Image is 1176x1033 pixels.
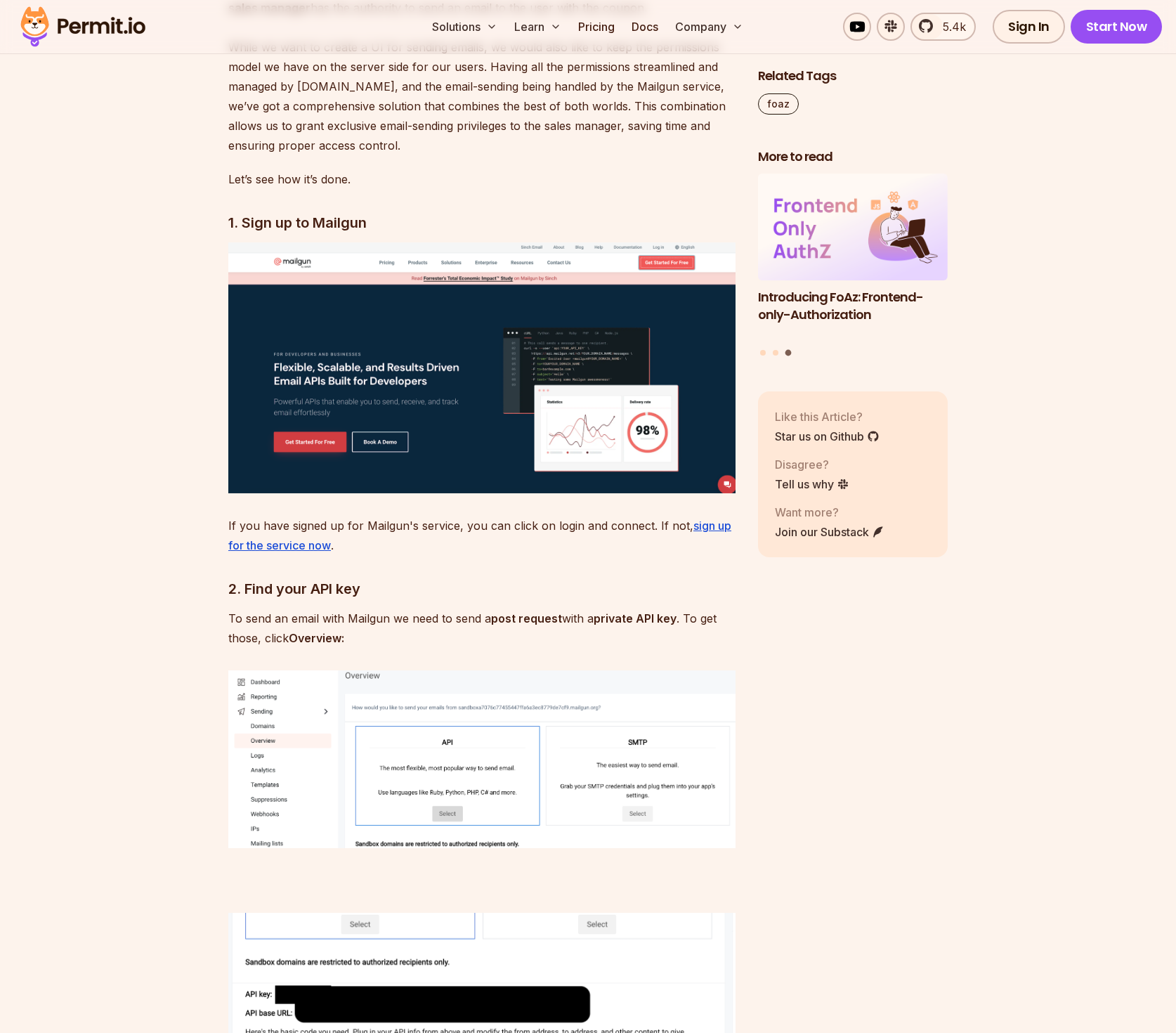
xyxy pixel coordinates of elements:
h2: More to read [758,148,948,166]
a: foaz [758,93,799,115]
a: Start Now [1071,10,1163,44]
button: Go to slide 1 [760,350,766,356]
h3: 1. Sign up to Mailgun [228,212,736,234]
button: Go to slide 2 [773,350,778,356]
a: Star us on Github [775,428,880,445]
p: Want more? [775,504,884,521]
h2: Related Tags [758,67,948,85]
button: Go to slide 3 [785,350,791,356]
button: Learn [509,13,567,41]
img: 12.png [228,670,736,848]
p: Like this Article? [775,408,880,425]
a: Sign In [993,10,1065,44]
li: 3 of 3 [758,174,948,342]
p: Let’s see how it’s done. [228,169,736,189]
p: If you have signed up for Mailgun's service, you can click on login and connect. If not, . [228,516,736,555]
button: Company [669,13,749,41]
a: Join our Substack [775,524,884,540]
h3: 2. Find your API key [228,578,736,600]
img: Introducing FoAz: Frontend-only-Authorization [758,174,948,281]
strong: private API key [594,611,677,625]
a: Pricing [573,13,620,41]
a: 5.4k [910,13,976,41]
img: Permit logo [14,3,152,51]
a: Tell us why [775,476,849,493]
strong: post request [491,611,562,625]
p: Disagree? [775,456,849,473]
strong: Overview: [289,631,344,645]
button: Solutions [426,13,503,41]
h3: Introducing FoAz: Frontend-only-Authorization [758,289,948,324]
img: 1.png [228,242,736,493]
span: 5.4k [934,18,966,35]
p: To send an email with Mailgun we need to send a with a . To get those, click [228,609,736,648]
a: Docs [626,13,664,41]
div: Posts [758,174,948,358]
a: Introducing FoAz: Frontend-only-AuthorizationIntroducing FoAz: Frontend-only-Authorization [758,174,948,342]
